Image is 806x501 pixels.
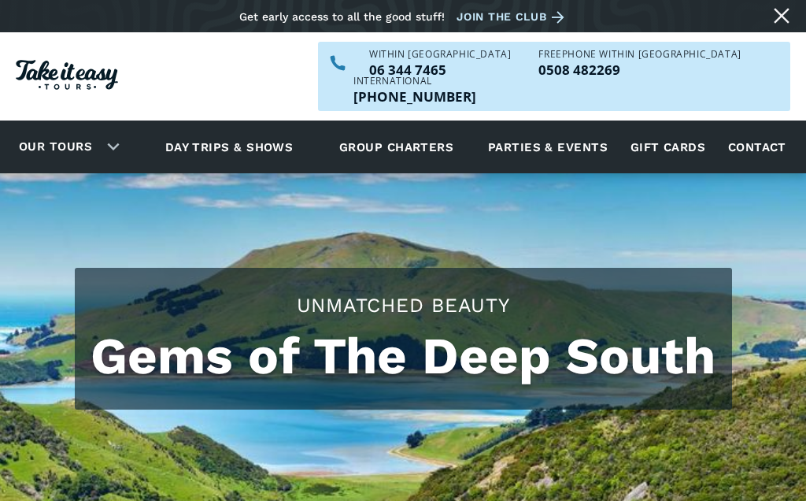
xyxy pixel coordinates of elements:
a: Contact [720,125,794,169]
p: 0508 482269 [538,63,741,76]
a: Close message [769,3,794,28]
h1: Gems of The Deep South [91,327,716,386]
a: Our tours [7,128,104,165]
img: Take it easy Tours logo [16,60,118,90]
div: International [353,76,476,86]
a: Gift cards [623,125,714,169]
p: 06 344 7465 [369,63,511,76]
h2: Unmatched Beauty [91,291,716,319]
a: Group charters [320,125,473,169]
p: [PHONE_NUMBER] [353,90,476,103]
a: Homepage [16,52,118,102]
a: Parties & events [480,125,616,169]
a: Day trips & shows [146,125,313,169]
a: Join the club [457,7,570,27]
div: Get early access to all the good stuff! [239,10,445,23]
a: Call us within NZ on 063447465 [369,63,511,76]
div: WITHIN [GEOGRAPHIC_DATA] [369,50,511,59]
a: Call us outside of NZ on +6463447465 [353,90,476,103]
div: Freephone WITHIN [GEOGRAPHIC_DATA] [538,50,741,59]
a: Call us freephone within NZ on 0508482269 [538,63,741,76]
